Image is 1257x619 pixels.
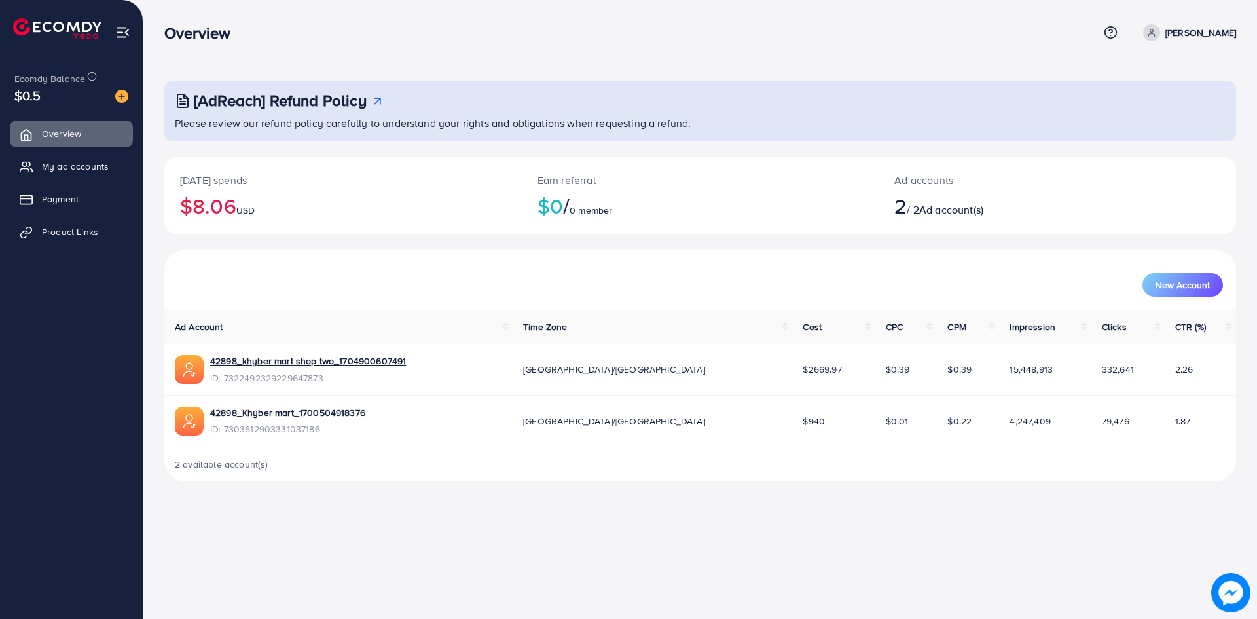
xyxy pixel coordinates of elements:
[1175,363,1193,376] span: 2.26
[175,458,268,471] span: 2 available account(s)
[523,363,705,376] span: [GEOGRAPHIC_DATA]/[GEOGRAPHIC_DATA]
[886,320,903,333] span: CPC
[919,202,983,217] span: Ad account(s)
[947,415,972,428] span: $0.22
[803,415,825,428] span: $940
[210,406,365,419] a: 42898_Khyber mart_1700504918376
[947,363,972,376] span: $0.39
[10,153,133,179] a: My ad accounts
[175,407,204,436] img: ic-ads-acc.e4c84228.svg
[175,115,1228,131] p: Please review our refund policy carefully to understand your rights and obligations when requesti...
[180,193,506,218] h2: $8.06
[10,121,133,147] a: Overview
[894,172,1131,188] p: Ad accounts
[236,204,255,217] span: USD
[537,172,864,188] p: Earn referral
[210,371,406,385] span: ID: 7322492329229647873
[1156,280,1210,290] span: New Account
[563,191,570,221] span: /
[13,18,101,39] img: logo
[803,363,841,376] span: $2669.97
[803,320,822,333] span: Cost
[1102,363,1134,376] span: 332,641
[210,422,365,436] span: ID: 7303612903331037186
[523,320,567,333] span: Time Zone
[523,415,705,428] span: [GEOGRAPHIC_DATA]/[GEOGRAPHIC_DATA]
[1165,25,1236,41] p: [PERSON_NAME]
[175,320,223,333] span: Ad Account
[175,355,204,384] img: ic-ads-acc.e4c84228.svg
[14,72,85,85] span: Ecomdy Balance
[42,225,98,238] span: Product Links
[1102,415,1129,428] span: 79,476
[886,363,910,376] span: $0.39
[10,219,133,245] a: Product Links
[210,354,406,367] a: 42898_khyber mart shop two_1704900607491
[115,90,128,103] img: image
[947,320,966,333] span: CPM
[42,160,109,173] span: My ad accounts
[10,186,133,212] a: Payment
[1175,320,1206,333] span: CTR (%)
[1102,320,1127,333] span: Clicks
[1138,24,1236,41] a: [PERSON_NAME]
[894,193,1131,218] h2: / 2
[164,24,241,43] h3: Overview
[537,193,864,218] h2: $0
[894,191,907,221] span: 2
[1010,363,1053,376] span: 15,448,913
[1142,273,1223,297] button: New Account
[115,25,130,40] img: menu
[1010,415,1050,428] span: 4,247,409
[1212,574,1250,612] img: image
[194,91,367,110] h3: [AdReach] Refund Policy
[1010,320,1055,333] span: Impression
[42,193,79,206] span: Payment
[1175,415,1191,428] span: 1.87
[180,172,506,188] p: [DATE] spends
[886,415,909,428] span: $0.01
[570,204,612,217] span: 0 member
[14,86,41,105] span: $0.5
[42,127,81,140] span: Overview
